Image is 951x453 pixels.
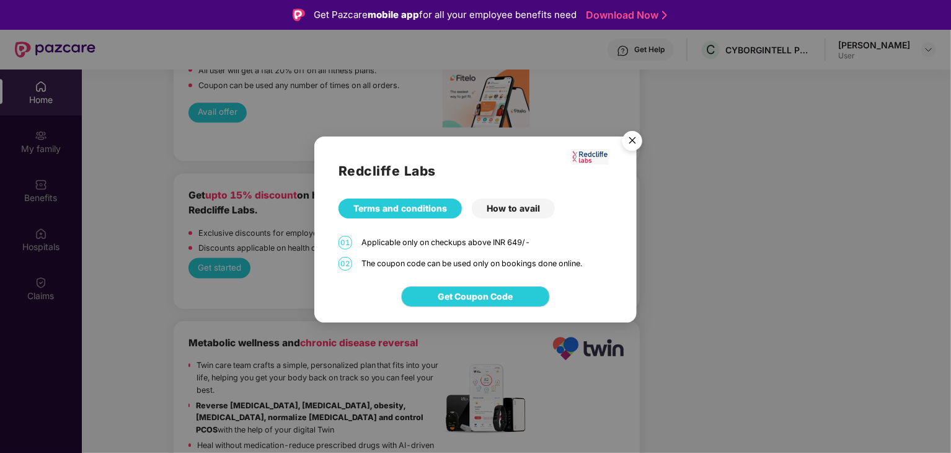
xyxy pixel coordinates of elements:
span: Get Coupon Code [438,290,513,303]
div: Terms and conditions [338,199,462,218]
h2: Redcliffe Labs [338,161,613,181]
button: Get Coupon Code [401,286,550,307]
img: Logo [293,9,305,21]
a: Download Now [586,9,663,22]
strong: mobile app [368,9,419,20]
span: 02 [338,257,352,271]
div: The coupon code can be used only on bookings done online. [361,258,613,270]
span: 01 [338,236,352,249]
button: Close [615,125,648,158]
img: svg+xml;base64,PHN2ZyB4bWxucz0iaHR0cDovL3d3dy53My5vcmcvMjAwMC9zdmciIHdpZHRoPSI1NiIgaGVpZ2h0PSI1Ni... [615,125,650,160]
div: Get Pazcare for all your employee benefits need [314,7,577,22]
img: Stroke [662,9,667,22]
img: Screenshot%202023-06-01%20at%2011.51.45%20AM.png [572,149,609,164]
div: Applicable only on checkups above INR 649/- [361,236,613,249]
div: How to avail [472,199,555,218]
